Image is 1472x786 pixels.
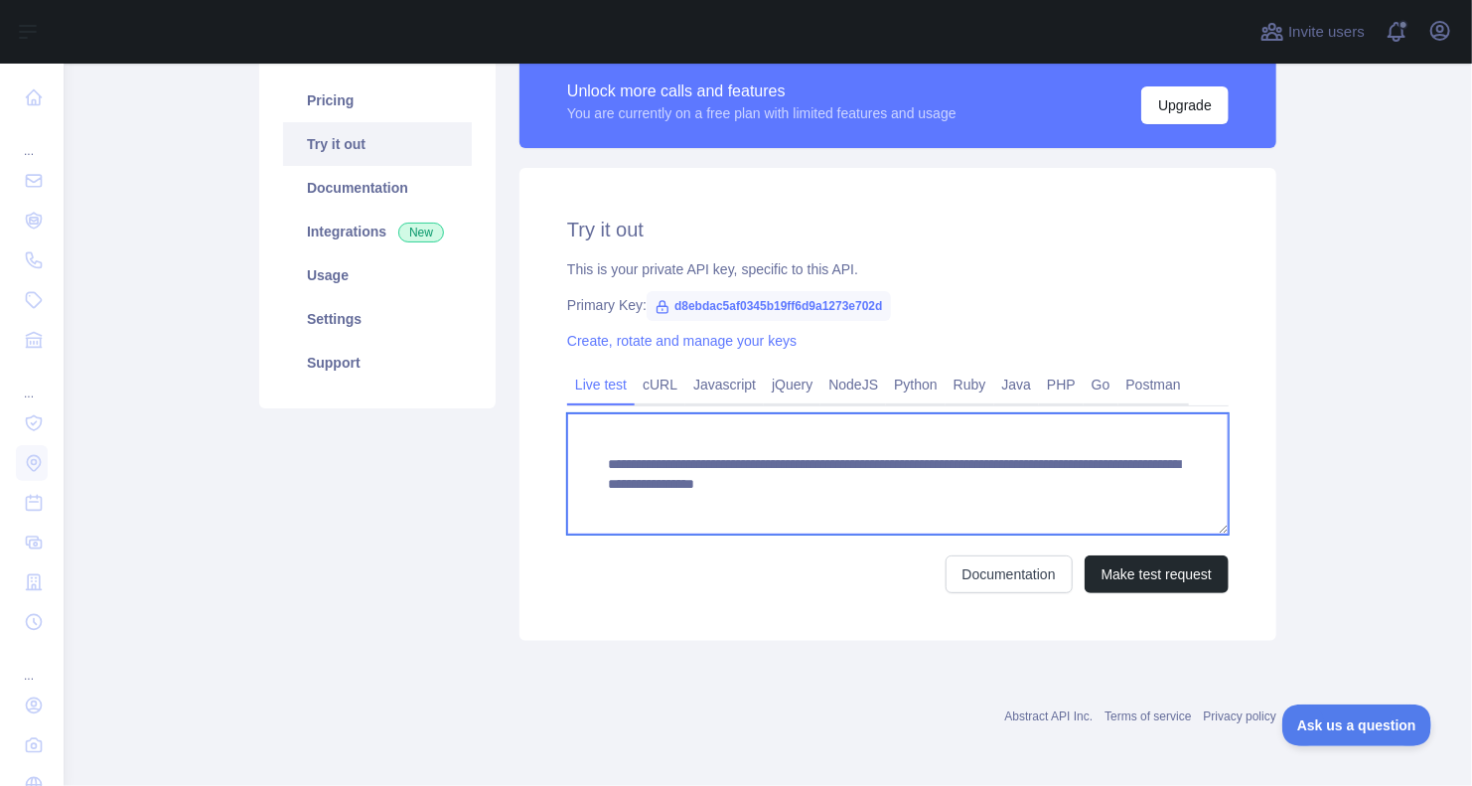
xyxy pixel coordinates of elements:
a: jQuery [764,369,820,400]
h2: Try it out [567,216,1229,243]
a: Java [994,369,1040,400]
a: Ruby [946,369,994,400]
a: Create, rotate and manage your keys [567,333,797,349]
a: Settings [283,297,472,341]
a: Postman [1118,369,1189,400]
a: Try it out [283,122,472,166]
div: This is your private API key, specific to this API. [567,259,1229,279]
span: d8ebdac5af0345b19ff6d9a1273e702d [647,291,890,321]
div: Primary Key: [567,295,1229,315]
div: ... [16,119,48,159]
a: Python [886,369,946,400]
button: Upgrade [1141,86,1229,124]
a: PHP [1039,369,1084,400]
a: Documentation [283,166,472,210]
a: Support [283,341,472,385]
button: Make test request [1085,555,1229,593]
a: Live test [567,369,635,400]
div: You are currently on a free plan with limited features and usage [567,103,957,123]
a: Javascript [685,369,764,400]
a: NodeJS [820,369,886,400]
div: Unlock more calls and features [567,79,957,103]
a: Go [1084,369,1118,400]
a: Terms of service [1104,709,1191,723]
div: ... [16,644,48,684]
a: Pricing [283,79,472,122]
a: Abstract API Inc. [1005,709,1094,723]
a: Usage [283,253,472,297]
span: New [398,223,444,242]
div: ... [16,362,48,401]
a: Privacy policy [1204,709,1276,723]
button: Invite users [1256,16,1369,48]
span: Invite users [1288,21,1365,44]
iframe: Toggle Customer Support [1282,705,1432,746]
a: cURL [635,369,685,400]
a: Documentation [946,555,1073,593]
a: Integrations New [283,210,472,253]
